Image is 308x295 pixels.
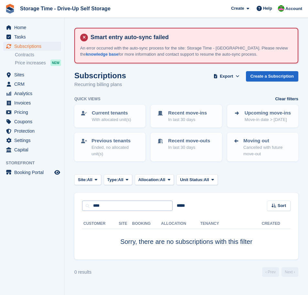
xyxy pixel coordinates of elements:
[262,267,279,277] a: Previous
[78,177,87,183] span: Site:
[168,144,210,151] p: In last 30 days
[14,89,53,98] span: Analytics
[14,168,53,177] span: Booking Portal
[3,89,61,98] a: menu
[87,177,92,183] span: All
[14,108,53,117] span: Pricing
[231,5,244,12] span: Create
[245,116,291,123] p: Move-in date > [DATE]
[5,4,15,14] img: stora-icon-8386f47178a22dfd0bd8f6a31ec36ba5ce8667c1dd55bd0f319d3a0aa187defe.svg
[74,81,126,88] p: Recurring billing plans
[15,60,46,66] span: Price increases
[151,105,221,127] a: Recent move-ins In last 30 days
[180,177,204,183] span: Unit Status:
[262,219,291,229] th: Created
[50,60,61,66] div: NEW
[92,109,131,117] p: Current tenants
[15,59,61,66] a: Price increases NEW
[53,169,61,176] a: Preview store
[275,96,298,102] a: Clear filters
[75,105,145,127] a: Current tenants With allocated unit(s)
[3,145,61,154] a: menu
[88,34,292,41] h4: Smart entry auto-sync failed
[118,177,123,183] span: All
[138,177,160,183] span: Allocation:
[3,126,61,136] a: menu
[14,126,53,136] span: Protection
[3,23,61,32] a: menu
[204,177,209,183] span: All
[168,109,207,117] p: Recent move-ins
[75,133,145,161] a: Previous tenants Ended, no allocated unit(s)
[168,137,210,145] p: Recent move-outs
[243,144,292,157] p: Cancelled with future move-out
[104,174,132,185] button: Type: All
[176,174,218,185] button: Unit Status: All
[3,32,61,41] a: menu
[80,45,292,58] p: An error occurred with the auto-sync process for the site: Storage Time - [GEOGRAPHIC_DATA]. Plea...
[3,70,61,79] a: menu
[160,177,165,183] span: All
[212,71,241,82] button: Export
[151,133,221,155] a: Recent move-outs In last 30 days
[82,219,119,229] th: Customer
[3,136,61,145] a: menu
[228,133,298,161] a: Moving out Cancelled with future move-out
[86,52,118,57] a: knowledge base
[14,42,53,51] span: Subscriptions
[245,109,291,117] p: Upcoming move-ins
[228,105,298,127] a: Upcoming move-ins Move-in date > [DATE]
[132,219,161,229] th: Booking
[278,5,284,12] img: Saeed
[14,117,53,126] span: Coupons
[3,168,61,177] a: menu
[263,5,272,12] span: Help
[200,219,223,229] th: Tenancy
[120,238,252,245] span: Sorry, there are no subscriptions with this filter
[14,70,53,79] span: Sites
[17,3,113,14] a: Storage Time - Drive-Up Self Storage
[246,71,298,82] a: Create a Subscription
[3,117,61,126] a: menu
[107,177,118,183] span: Type:
[91,137,140,145] p: Previous tenants
[168,116,207,123] p: In last 30 days
[6,160,64,166] span: Storefront
[14,23,53,32] span: Home
[3,80,61,89] a: menu
[74,174,101,185] button: Site: All
[3,98,61,107] a: menu
[14,80,53,89] span: CRM
[285,5,302,12] span: Account
[74,71,126,80] h1: Subscriptions
[281,267,298,277] a: Next
[74,269,91,276] div: 0 results
[220,73,233,80] span: Export
[135,174,174,185] button: Allocation: All
[278,202,286,209] span: Sort
[14,145,53,154] span: Capital
[3,108,61,117] a: menu
[261,267,300,277] nav: Page
[14,136,53,145] span: Settings
[119,219,132,229] th: Site
[91,144,140,157] p: Ended, no allocated unit(s)
[92,116,131,123] p: With allocated unit(s)
[74,96,101,102] h6: Quick views
[3,42,61,51] a: menu
[15,52,61,58] a: Contracts
[161,219,200,229] th: Allocation
[243,137,292,145] p: Moving out
[14,32,53,41] span: Tasks
[14,98,53,107] span: Invoices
